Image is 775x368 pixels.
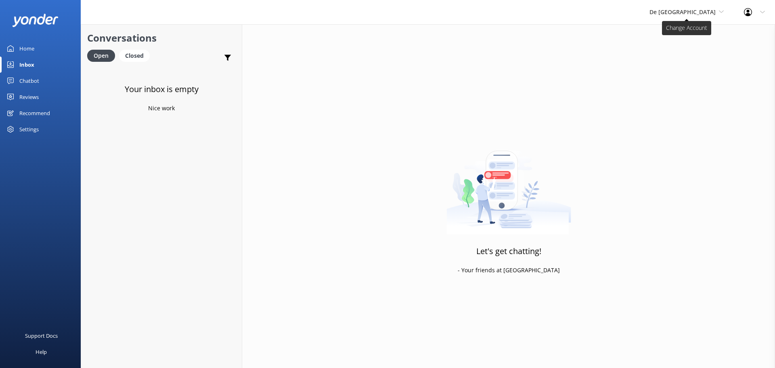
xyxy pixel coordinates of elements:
div: Closed [119,50,150,62]
a: Open [87,51,119,60]
a: Closed [119,51,154,60]
div: Home [19,40,34,57]
div: Inbox [19,57,34,73]
p: Nice work [148,104,175,113]
div: Reviews [19,89,39,105]
div: Settings [19,121,39,137]
div: Recommend [19,105,50,121]
div: Support Docs [25,328,58,344]
h2: Conversations [87,30,236,46]
img: yonder-white-logo.png [12,14,59,27]
p: - Your friends at [GEOGRAPHIC_DATA] [458,266,560,275]
h3: Your inbox is empty [125,83,199,96]
div: Chatbot [19,73,39,89]
h3: Let's get chatting! [476,245,541,258]
div: Help [36,344,47,360]
span: De [GEOGRAPHIC_DATA] [649,8,716,16]
img: artwork of a man stealing a conversation from at giant smartphone [446,134,571,235]
div: Open [87,50,115,62]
